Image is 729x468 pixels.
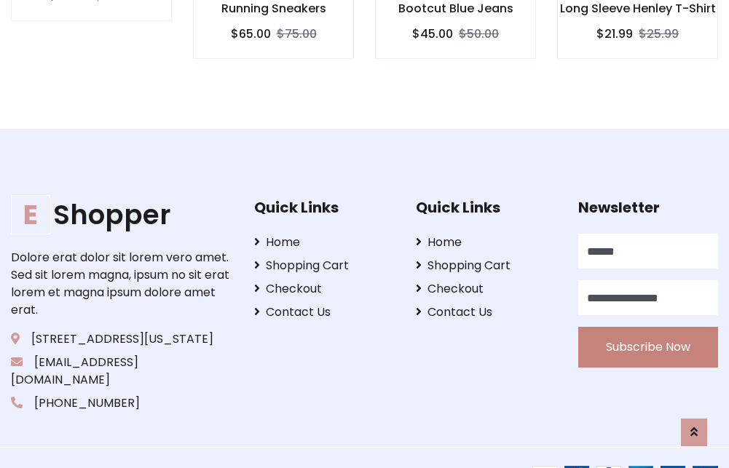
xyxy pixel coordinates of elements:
[416,257,556,274] a: Shopping Cart
[412,27,453,41] h6: $45.00
[11,199,232,231] a: EShopper
[277,25,317,42] del: $75.00
[459,25,499,42] del: $50.00
[254,234,394,251] a: Home
[254,199,394,216] h5: Quick Links
[11,354,232,389] p: [EMAIL_ADDRESS][DOMAIN_NAME]
[194,1,353,15] h6: Running Sneakers
[578,199,718,216] h5: Newsletter
[11,394,232,412] p: [PHONE_NUMBER]
[231,27,271,41] h6: $65.00
[254,257,394,274] a: Shopping Cart
[11,330,232,348] p: [STREET_ADDRESS][US_STATE]
[639,25,679,42] del: $25.99
[254,304,394,321] a: Contact Us
[596,27,633,41] h6: $21.99
[558,1,717,15] h6: Long Sleeve Henley T-Shirt
[416,234,556,251] a: Home
[11,195,50,234] span: E
[416,280,556,298] a: Checkout
[11,199,232,231] h1: Shopper
[416,199,556,216] h5: Quick Links
[578,327,718,368] button: Subscribe Now
[254,280,394,298] a: Checkout
[416,304,556,321] a: Contact Us
[11,249,232,319] p: Dolore erat dolor sit lorem vero amet. Sed sit lorem magna, ipsum no sit erat lorem et magna ipsu...
[376,1,535,15] h6: Bootcut Blue Jeans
